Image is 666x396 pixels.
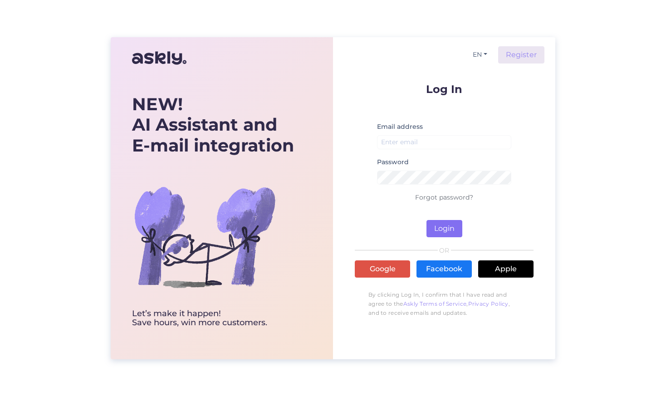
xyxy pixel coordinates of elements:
img: bg-askly [132,164,277,309]
label: Email address [377,122,423,132]
a: Google [355,260,410,278]
a: Register [498,46,544,64]
button: Login [426,220,462,237]
b: NEW! [132,93,183,115]
div: Let’s make it happen! Save hours, win more customers. [132,309,294,328]
a: Forgot password? [415,193,473,201]
a: Privacy Policy [468,300,509,307]
p: By clicking Log In, I confirm that I have read and agree to the , , and to receive emails and upd... [355,286,534,322]
p: Log In [355,83,534,95]
input: Enter email [377,135,511,149]
label: Password [377,157,409,167]
span: OR [438,247,451,254]
button: EN [469,48,491,61]
a: Apple [478,260,534,278]
img: Askly [132,47,186,69]
a: Facebook [416,260,472,278]
div: AI Assistant and E-mail integration [132,94,294,156]
a: Askly Terms of Service [403,300,467,307]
